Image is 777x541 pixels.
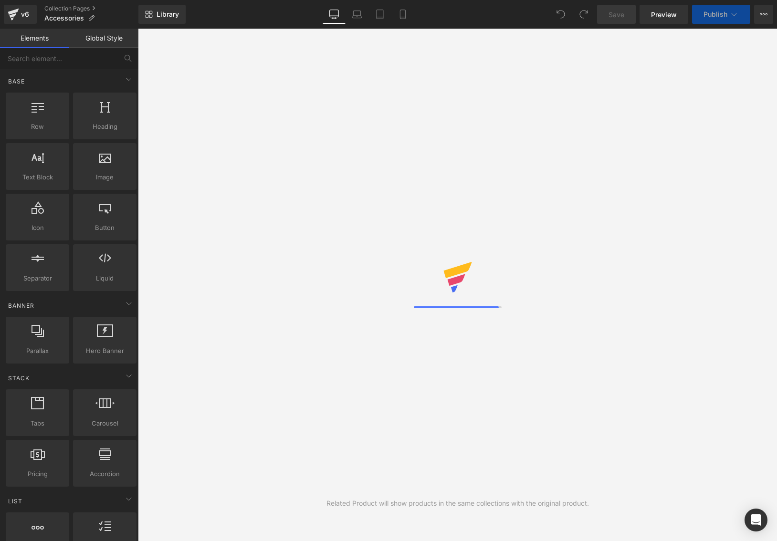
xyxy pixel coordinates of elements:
span: Heading [76,122,134,132]
span: Preview [651,10,677,20]
span: Parallax [9,346,66,356]
button: Undo [551,5,570,24]
a: v6 [4,5,37,24]
span: Stack [7,374,31,383]
span: Row [9,122,66,132]
span: Image [76,172,134,182]
span: Save [609,10,624,20]
span: Button [76,223,134,233]
span: Icon [9,223,66,233]
a: Preview [640,5,688,24]
span: Accessories [44,14,84,22]
span: Carousel [76,418,134,428]
span: Base [7,77,26,86]
div: v6 [19,8,31,21]
span: Banner [7,301,35,310]
span: Library [157,10,179,19]
a: Collection Pages [44,5,138,12]
a: Desktop [323,5,346,24]
a: Mobile [391,5,414,24]
button: Publish [692,5,750,24]
span: Text Block [9,172,66,182]
span: Pricing [9,469,66,479]
span: Tabs [9,418,66,428]
span: Separator [9,273,66,283]
span: List [7,497,23,506]
a: Laptop [346,5,368,24]
div: Related Product will show products in the same collections with the original product. [326,498,589,509]
a: Tablet [368,5,391,24]
span: Publish [703,10,727,18]
span: Hero Banner [76,346,134,356]
span: Liquid [76,273,134,283]
a: New Library [138,5,186,24]
span: Accordion [76,469,134,479]
button: Redo [574,5,593,24]
div: Open Intercom Messenger [745,509,767,531]
button: More [754,5,773,24]
a: Global Style [69,29,138,48]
